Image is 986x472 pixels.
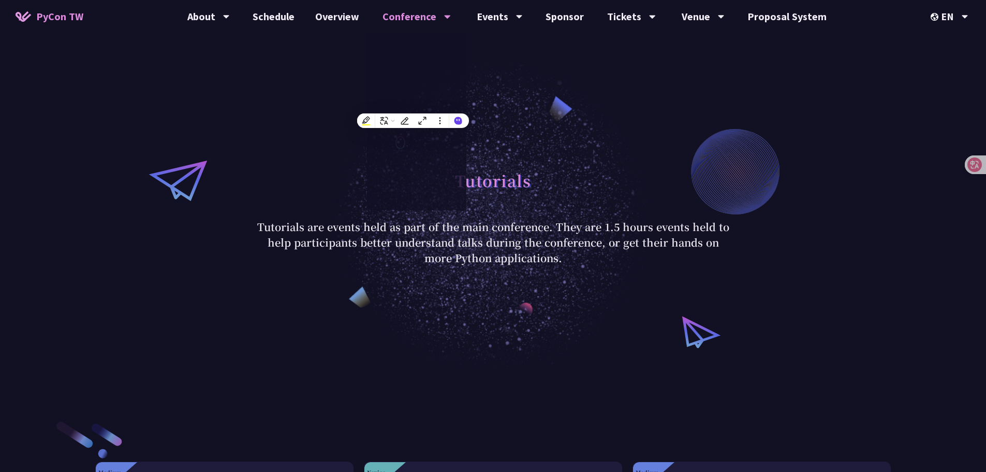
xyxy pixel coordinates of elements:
[455,165,532,196] h1: Tutorials
[16,11,31,22] img: Home icon of PyCon TW 2025
[253,219,734,266] p: Tutorials are events held as part of the main conference. They are 1.5 hours events held to help ...
[5,4,94,30] a: PyCon TW
[931,13,941,21] img: Locale Icon
[36,9,83,24] span: PyCon TW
